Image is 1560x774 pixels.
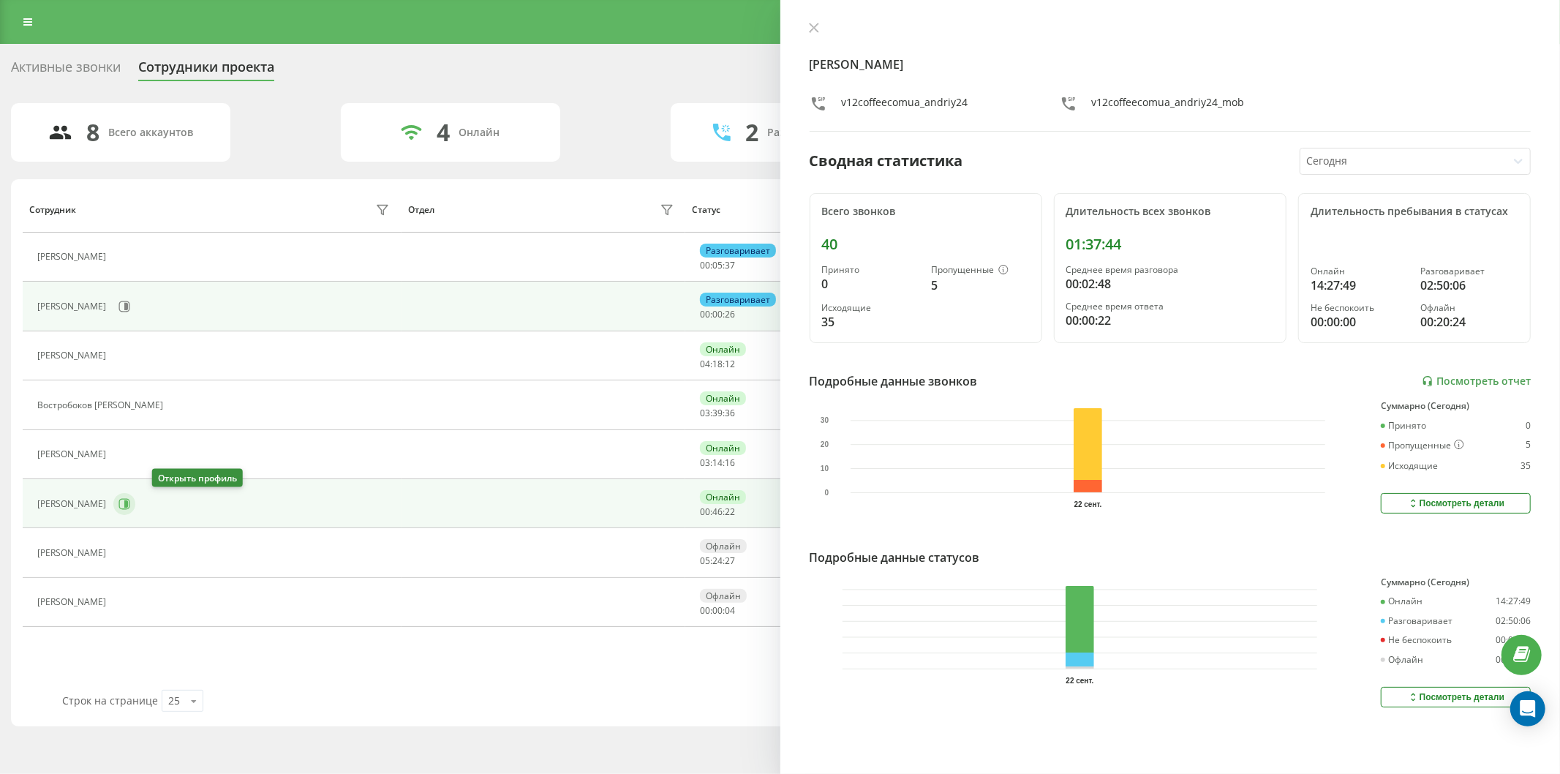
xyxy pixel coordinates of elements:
[1526,440,1531,451] div: 5
[700,556,735,566] div: : :
[1422,375,1531,388] a: Посмотреть отчет
[37,400,167,410] div: Востробоков [PERSON_NAME]
[700,342,746,356] div: Онлайн
[1420,266,1518,277] div: Разговаривает
[37,499,110,509] div: [PERSON_NAME]
[1381,655,1423,665] div: Офлайн
[1510,691,1545,726] div: Open Intercom Messenger
[1311,206,1518,218] div: Длительность пребывания в статусах
[700,244,776,258] div: Разговаривает
[822,206,1030,218] div: Всего звонков
[932,265,1030,277] div: Пропущенные
[1092,95,1245,116] div: v12coffeecomua_andriy24_mob
[37,449,110,459] div: [PERSON_NAME]
[700,539,747,553] div: Офлайн
[1311,266,1409,277] div: Онлайн
[700,308,710,320] span: 00
[712,555,723,567] span: 24
[810,372,978,390] div: Подробные данные звонков
[37,548,110,558] div: [PERSON_NAME]
[1496,655,1531,665] div: 00:20:24
[821,440,829,448] text: 20
[712,407,723,419] span: 39
[824,489,829,497] text: 0
[810,549,980,566] div: Подробные данные статусов
[712,259,723,271] span: 05
[821,465,829,473] text: 10
[1381,493,1531,514] button: Посмотреть детали
[1381,421,1426,431] div: Принято
[459,127,500,139] div: Онлайн
[1526,421,1531,431] div: 0
[1066,301,1274,312] div: Среднее время ответа
[725,259,735,271] span: 37
[822,313,920,331] div: 35
[700,604,710,617] span: 00
[1420,313,1518,331] div: 00:20:24
[700,309,735,320] div: : :
[62,694,158,707] span: Строк на странице
[1381,596,1423,606] div: Онлайн
[842,95,968,116] div: v12coffeecomua_andriy24
[1496,616,1531,626] div: 02:50:06
[712,308,723,320] span: 00
[745,119,758,146] div: 2
[932,277,1030,294] div: 5
[700,293,776,307] div: Разговаривает
[1407,497,1504,509] div: Посмотреть детали
[725,506,735,518] span: 22
[1381,577,1531,587] div: Суммарно (Сегодня)
[1496,635,1531,645] div: 00:00:00
[1521,461,1531,471] div: 35
[37,301,110,312] div: [PERSON_NAME]
[810,150,963,172] div: Сводная статистика
[700,606,735,616] div: : :
[1381,616,1452,626] div: Разговаривает
[29,205,76,215] div: Сотрудник
[712,456,723,469] span: 14
[1066,206,1274,218] div: Длительность всех звонков
[1496,596,1531,606] div: 14:27:49
[725,456,735,469] span: 16
[37,597,110,607] div: [PERSON_NAME]
[1311,303,1409,313] div: Не беспокоить
[725,308,735,320] span: 26
[692,205,720,215] div: Статус
[1381,635,1452,645] div: Не беспокоить
[1311,277,1409,294] div: 14:27:49
[1066,312,1274,329] div: 00:00:22
[87,119,100,146] div: 8
[712,604,723,617] span: 00
[1407,691,1504,703] div: Посмотреть детали
[700,441,746,455] div: Онлайн
[37,252,110,262] div: [PERSON_NAME]
[700,407,710,419] span: 03
[700,506,710,518] span: 00
[1420,277,1518,294] div: 02:50:06
[700,456,710,469] span: 03
[700,490,746,504] div: Онлайн
[408,205,434,215] div: Отдел
[700,507,735,517] div: : :
[37,350,110,361] div: [PERSON_NAME]
[437,119,450,146] div: 4
[1381,687,1531,707] button: Посмотреть детали
[1066,236,1274,253] div: 01:37:44
[712,506,723,518] span: 46
[700,589,747,603] div: Офлайн
[152,469,243,487] div: Открыть профиль
[1381,401,1531,411] div: Суммарно (Сегодня)
[138,59,274,82] div: Сотрудники проекта
[700,359,735,369] div: : :
[1066,275,1274,293] div: 00:02:48
[168,694,180,708] div: 25
[725,555,735,567] span: 27
[11,59,121,82] div: Активные звонки
[810,56,1531,73] h4: [PERSON_NAME]
[1074,500,1101,508] text: 22 сент.
[822,236,1030,253] div: 40
[1381,440,1464,451] div: Пропущенные
[822,275,920,293] div: 0
[725,604,735,617] span: 04
[700,408,735,418] div: : :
